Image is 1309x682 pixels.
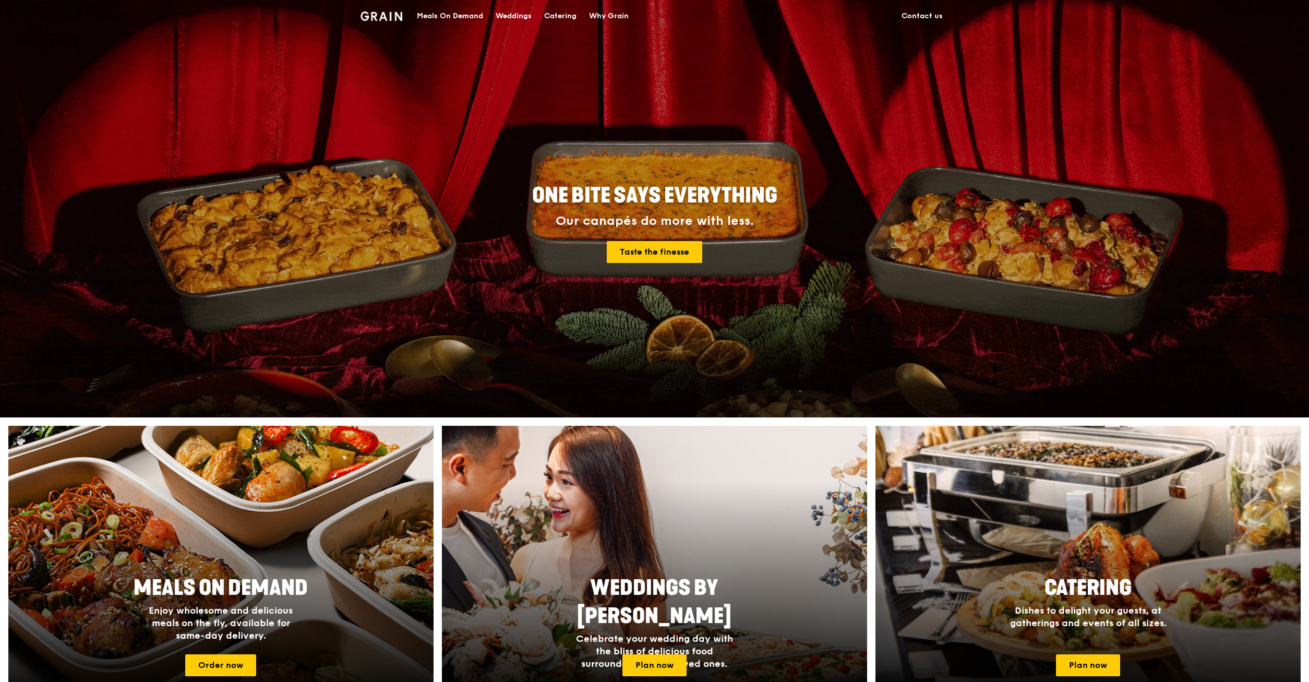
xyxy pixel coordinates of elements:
[489,1,538,32] a: Weddings
[532,183,777,208] span: ONE BITE SAYS EVERYTHING
[496,1,532,32] div: Weddings
[895,1,949,32] a: Contact us
[1010,605,1167,629] span: Dishes to delight your guests, at gatherings and events of all sizes.
[589,1,629,32] div: Why Grain
[361,11,403,21] img: Grain
[1056,654,1120,676] a: Plan now
[467,214,843,229] div: Our canapés do more with less.
[607,241,702,263] a: Taste the finesse
[538,1,583,32] a: Catering
[577,576,731,629] span: Weddings by [PERSON_NAME]
[149,605,293,641] span: Enjoy wholesome and delicious meals on the fly, available for same-day delivery.
[576,633,733,669] span: Celebrate your wedding day with the bliss of delicious food surrounded by your loved ones.
[134,576,308,601] span: Meals On Demand
[417,1,483,32] div: Meals On Demand
[544,1,577,32] div: Catering
[1044,576,1132,601] span: Catering
[583,1,635,32] a: Why Grain
[622,654,687,676] a: Plan now
[185,654,256,676] a: Order now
